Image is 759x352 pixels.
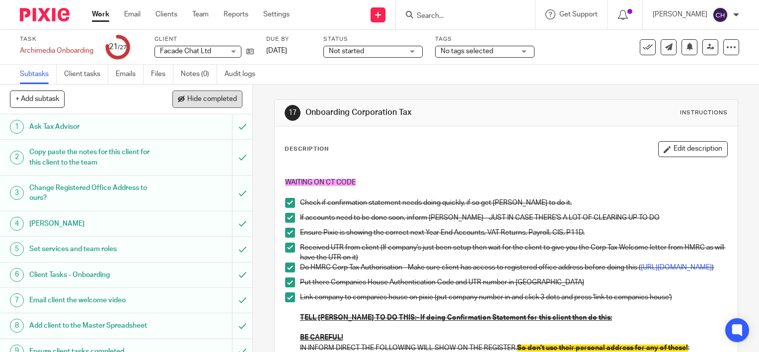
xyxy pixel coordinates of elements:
[29,267,158,282] h1: Client Tasks - Onboarding
[160,48,211,55] span: Facade Chat Ltd
[712,7,728,23] img: svg%3E
[300,263,727,272] p: Do HMRC Corp Tax Authorisation - Make sure client has access to registered office address before ...
[641,264,712,271] a: [URL][DOMAIN_NAME]
[441,48,493,55] span: No tags selected
[118,45,127,50] small: /27
[300,334,343,341] u: BE CAREFUL!
[29,145,158,170] h1: Copy paste the notes for this client for this client to the team
[300,277,727,287] p: Put there Companies House Authentication Code and UTR number in [GEOGRAPHIC_DATA]
[29,216,158,231] h1: [PERSON_NAME]
[658,141,728,157] button: Edit description
[559,11,598,18] span: Get Support
[29,318,158,333] h1: Add client to the Master Spreadsheet
[10,242,24,256] div: 5
[653,9,707,19] p: [PERSON_NAME]
[300,228,727,238] p: Ensure Pixie is showing the correct next Year End Accounts, VAT Returns, Payroll, CIS, P11D.
[155,9,177,19] a: Clients
[10,90,65,107] button: + Add subtask
[172,90,242,107] button: Hide completed
[64,65,108,84] a: Client tasks
[92,9,109,19] a: Work
[20,8,70,21] img: Pixie
[416,12,505,21] input: Search
[435,35,534,43] label: Tags
[300,243,727,263] p: Received UTR from client (If company's just been setup then wait for the client to give you the C...
[285,105,301,121] div: 17
[29,119,158,134] h1: Ask Tax Advisor
[266,47,287,54] span: [DATE]
[285,145,329,153] p: Description
[124,9,141,19] a: Email
[10,151,24,165] div: 2
[263,9,290,19] a: Settings
[10,120,24,134] div: 1
[10,186,24,200] div: 3
[10,268,24,282] div: 6
[10,319,24,333] div: 8
[187,95,237,103] span: Hide completed
[517,345,688,352] span: So don't use their personal address for any of these!
[154,35,254,43] label: Client
[151,65,173,84] a: Files
[323,35,423,43] label: Status
[266,35,311,43] label: Due by
[300,198,727,208] p: Check if confirmation statement needs doing quickly, if so get [PERSON_NAME] to do it.
[305,107,527,118] h1: Onboarding Corporation Tax
[285,179,356,186] span: WAITING ON CT CODE
[300,314,612,321] u: TELL [PERSON_NAME] TO DO THIS:- If doing Confirmation Statement for this client then do this:
[181,65,217,84] a: Notes (0)
[300,213,727,223] p: If accounts need to be done soon, inform [PERSON_NAME] - JUST IN CASE THERE'S A LOT OF CLEARING U...
[10,293,24,307] div: 7
[225,65,263,84] a: Audit logs
[29,293,158,308] h1: Email client the welcome video
[224,9,248,19] a: Reports
[29,180,158,206] h1: Change Registered Office Address to ours?
[20,35,93,43] label: Task
[10,217,24,231] div: 4
[680,109,728,117] div: Instructions
[329,48,364,55] span: Not started
[20,46,93,56] div: Archimedia Onboarding
[20,65,57,84] a: Subtasks
[192,9,209,19] a: Team
[29,242,158,257] h1: Set services and team roles
[300,292,727,302] p: Link company to companies house on pixie (put company number in and click 3 dots and press 'link ...
[116,65,144,84] a: Emails
[109,41,127,53] div: 21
